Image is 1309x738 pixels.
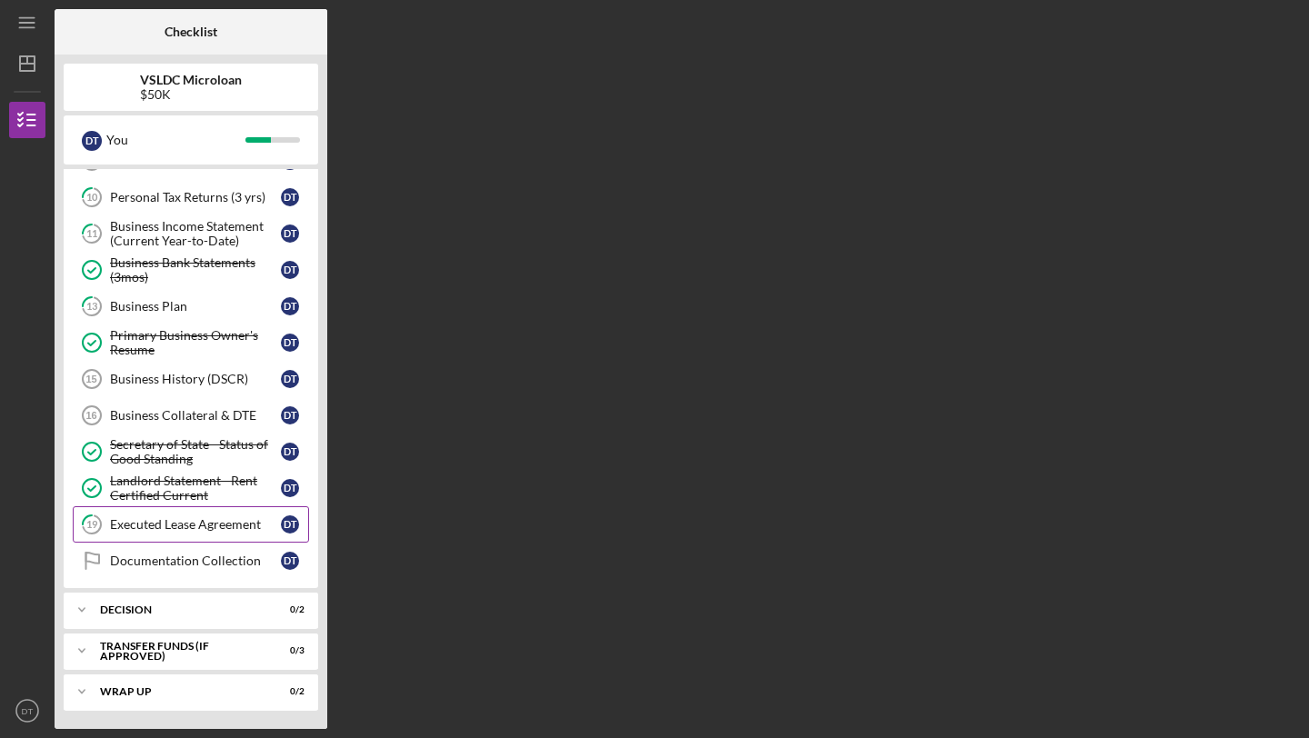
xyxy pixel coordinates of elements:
b: VSLDC Microloan [140,73,242,87]
a: Secretary of State - Status of Good StandingDT [73,434,309,470]
b: Checklist [165,25,217,39]
div: Primary Business Owner's Resume [110,328,281,357]
a: 11Business Income Statement (Current Year-to-Date)DT [73,215,309,252]
div: 0 / 2 [272,604,305,615]
div: D T [281,552,299,570]
div: 0 / 3 [272,645,305,656]
tspan: 10 [86,192,98,204]
div: Secretary of State - Status of Good Standing [110,437,281,466]
div: Transfer Funds (If Approved) [100,641,259,662]
div: Business Income Statement (Current Year-to-Date) [110,219,281,248]
div: Landlord Statement - Rent Certified Current [110,474,281,503]
div: D T [281,334,299,352]
div: D T [281,443,299,461]
div: D T [281,297,299,315]
div: D T [281,515,299,534]
a: Primary Business Owner's ResumeDT [73,324,309,361]
div: D T [281,224,299,243]
div: D T [82,131,102,151]
a: Landlord Statement - Rent Certified CurrentDT [73,470,309,506]
div: D T [281,261,299,279]
tspan: 11 [86,228,97,240]
div: D T [281,188,299,206]
div: You [106,125,245,155]
div: Decision [100,604,259,615]
div: Business History (DSCR) [110,372,281,386]
tspan: 16 [85,410,96,421]
tspan: 13 [86,301,97,313]
tspan: 19 [86,519,98,531]
a: 16Business Collateral & DTEDT [73,397,309,434]
tspan: 15 [85,374,96,384]
a: 13Business PlanDT [73,288,309,324]
div: Business Collateral & DTE [110,408,281,423]
button: DT [9,693,45,729]
a: 10Personal Tax Returns (3 yrs)DT [73,179,309,215]
div: D T [281,406,299,424]
a: Business Bank Statements (3mos)DT [73,252,309,288]
div: Business Bank Statements (3mos) [110,255,281,284]
div: Business Plan [110,299,281,314]
div: D T [281,370,299,388]
div: Executed Lease Agreement [110,517,281,532]
a: Documentation CollectionDT [73,543,309,579]
div: D T [281,479,299,497]
div: $50K [140,87,242,102]
div: 0 / 2 [272,686,305,697]
text: DT [22,706,34,716]
div: Wrap Up [100,686,259,697]
div: Documentation Collection [110,553,281,568]
div: Personal Tax Returns (3 yrs) [110,190,281,204]
a: 15Business History (DSCR)DT [73,361,309,397]
a: 19Executed Lease AgreementDT [73,506,309,543]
